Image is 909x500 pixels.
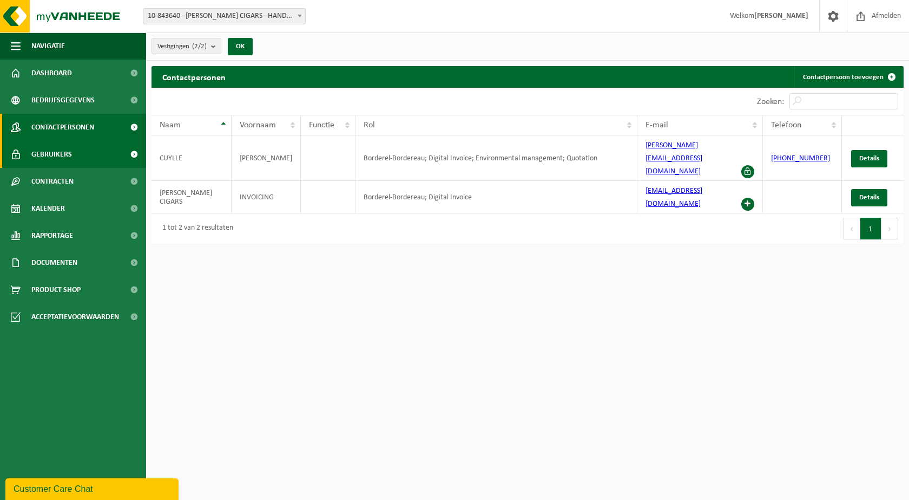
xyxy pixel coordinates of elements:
button: Next [881,218,898,239]
iframe: chat widget [5,476,181,500]
button: Vestigingen(2/2) [151,38,221,54]
span: Contracten [31,168,74,195]
count: (2/2) [192,43,207,50]
span: Functie [309,121,334,129]
span: Product Shop [31,276,81,303]
button: Previous [843,218,860,239]
td: INVOICING [232,181,301,213]
a: Contactpersoon toevoegen [794,66,903,88]
span: Naam [160,121,181,129]
span: Vestigingen [157,38,207,55]
span: Navigatie [31,33,65,60]
span: Contactpersonen [31,114,94,141]
span: Rapportage [31,222,73,249]
span: Gebruikers [31,141,72,168]
strong: [PERSON_NAME] [754,12,808,20]
a: [EMAIL_ADDRESS][DOMAIN_NAME] [645,187,702,208]
h2: Contactpersonen [151,66,236,87]
span: Telefoon [771,121,801,129]
a: Details [851,150,887,167]
a: [PERSON_NAME][EMAIL_ADDRESS][DOMAIN_NAME] [645,141,702,176]
span: Documenten [31,249,77,276]
span: Details [859,155,879,162]
span: Bedrijfsgegevens [31,87,95,114]
td: Borderel-Bordereau; Digital Invoice [355,181,637,213]
td: Borderel-Bordereau; Digital Invoice; Environmental management; Quotation [355,135,637,181]
span: E-mail [645,121,668,129]
span: Details [859,194,879,201]
span: 10-843640 - J. CORTÈS CIGARS - HANDZAME [143,8,306,24]
span: Acceptatievoorwaarden [31,303,119,330]
span: 10-843640 - J. CORTÈS CIGARS - HANDZAME [143,9,305,24]
div: 1 tot 2 van 2 resultaten [157,219,233,238]
td: CUYLLE [151,135,232,181]
span: Dashboard [31,60,72,87]
span: Kalender [31,195,65,222]
td: [PERSON_NAME] CIGARS [151,181,232,213]
span: Voornaam [240,121,276,129]
label: Zoeken: [757,98,784,106]
button: OK [228,38,253,55]
a: Details [851,189,887,206]
span: Rol [364,121,375,129]
td: [PERSON_NAME] [232,135,301,181]
button: 1 [860,218,881,239]
a: [PHONE_NUMBER] [771,154,830,163]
